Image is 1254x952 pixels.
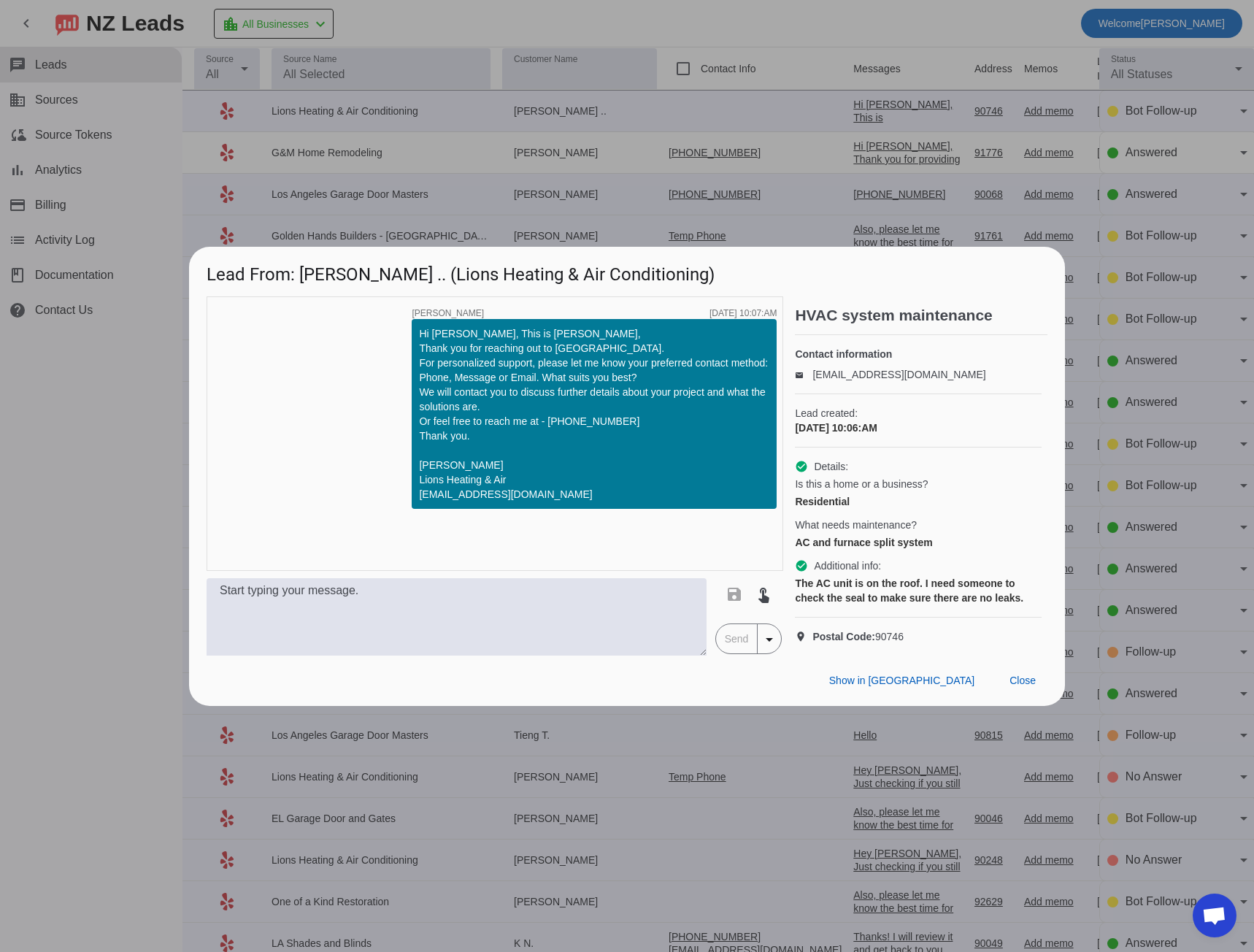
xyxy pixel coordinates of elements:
h4: Contact information [795,347,1042,361]
div: [DATE] 10:06:AM [795,421,1042,435]
div: Hi [PERSON_NAME], This is [PERSON_NAME], Thank you for reaching out to [GEOGRAPHIC_DATA]. For per... [419,326,769,502]
button: Show in [GEOGRAPHIC_DATA] [818,668,986,694]
span: Show in [GEOGRAPHIC_DATA] [829,675,974,686]
span: Is this a home or a business? [795,477,928,491]
div: [DATE] 10:07:AM [709,309,777,318]
mat-icon: location_on [795,631,812,642]
mat-icon: check_circle [795,559,808,572]
span: 90746 [812,629,904,644]
strong: Postal Code: [812,631,875,642]
span: [PERSON_NAME] [412,309,484,318]
div: AC and furnace split system [795,535,1042,550]
h1: Lead From: [PERSON_NAME] .. (Lions Heating & Air Conditioning) [189,247,1065,296]
a: [EMAIL_ADDRESS][DOMAIN_NAME] [812,369,985,380]
span: Additional info: [814,558,881,573]
span: Lead created: [795,406,1042,421]
h2: HVAC system maintenance [795,308,1047,323]
mat-icon: check_circle [795,460,808,473]
button: Close [998,668,1047,694]
div: The AC unit is on the roof. I need someone to check the seal to make sure there are no leaks. [795,576,1042,605]
div: Residential [795,494,1042,509]
mat-icon: arrow_drop_down [761,631,778,648]
span: Details: [814,459,848,474]
span: What needs maintenance? [795,518,917,532]
mat-icon: email [795,371,812,378]
div: Open chat [1193,894,1236,937]
span: Close [1009,675,1036,686]
mat-icon: touch_app [755,586,772,603]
